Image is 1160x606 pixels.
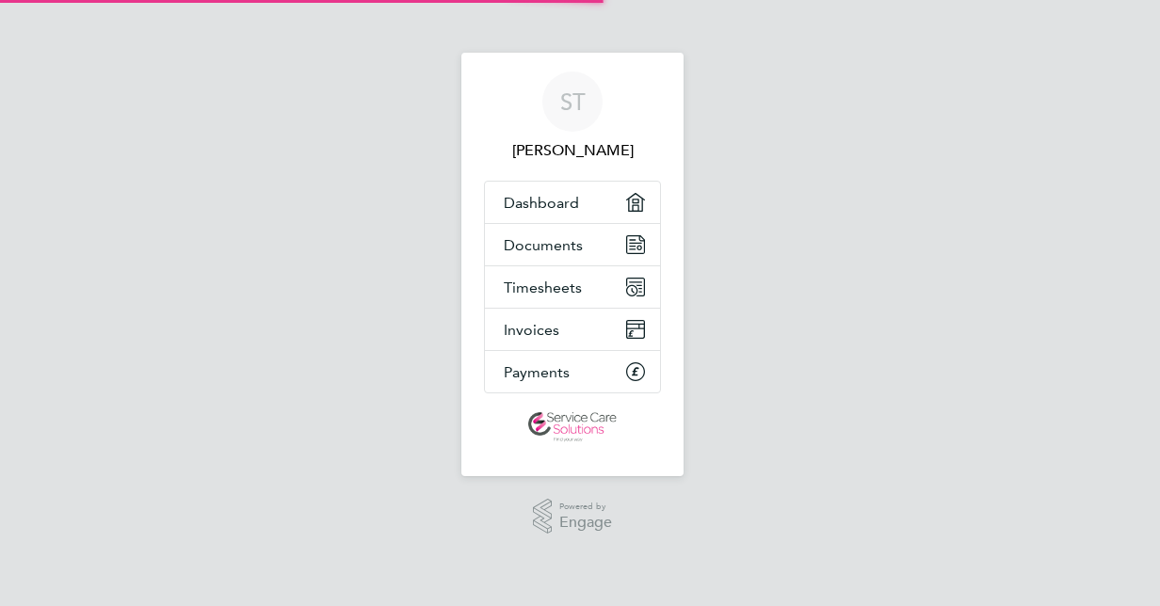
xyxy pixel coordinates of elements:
span: Sharon Trippier [484,139,661,162]
span: Documents [504,236,583,254]
a: ST[PERSON_NAME] [484,72,661,162]
a: Payments [485,351,660,392]
span: Engage [559,515,612,531]
span: Dashboard [504,194,579,212]
a: Go to home page [484,412,661,442]
span: Powered by [559,499,612,515]
nav: Main navigation [461,53,684,476]
a: Dashboard [485,182,660,223]
a: Invoices [485,309,660,350]
span: ST [560,89,586,114]
a: Timesheets [485,266,660,308]
img: servicecare-logo-retina.png [528,412,617,442]
a: Documents [485,224,660,265]
span: Invoices [504,321,559,339]
span: Timesheets [504,279,582,296]
a: Powered byEngage [533,499,613,534]
span: Payments [504,363,570,381]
